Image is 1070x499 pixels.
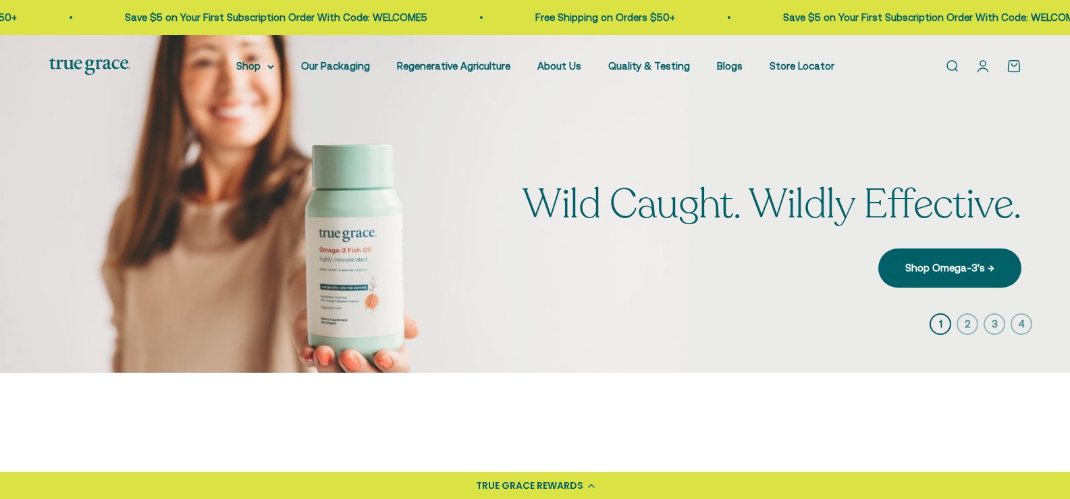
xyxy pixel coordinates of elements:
[523,177,1021,232] split-lines: Wild Caught. Wildly Effective.
[537,60,581,72] a: About Us
[476,479,583,493] div: TRUE GRACE REWARDS
[535,11,675,23] a: Free Shipping on Orders $50+
[957,313,978,335] button: 2
[397,60,510,72] a: Regenerative Agriculture
[1011,313,1032,335] button: 4
[717,60,743,72] a: Blogs
[930,313,951,335] button: 1
[984,313,1005,335] button: 3
[125,9,427,26] p: Save $5 on Your First Subscription Order With Code: WELCOME5
[236,58,274,74] summary: Shop
[608,60,690,72] a: Quality & Testing
[301,60,370,72] a: Our Packaging
[770,60,834,72] a: Store Locator
[878,248,1021,288] a: Shop Omega-3's →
